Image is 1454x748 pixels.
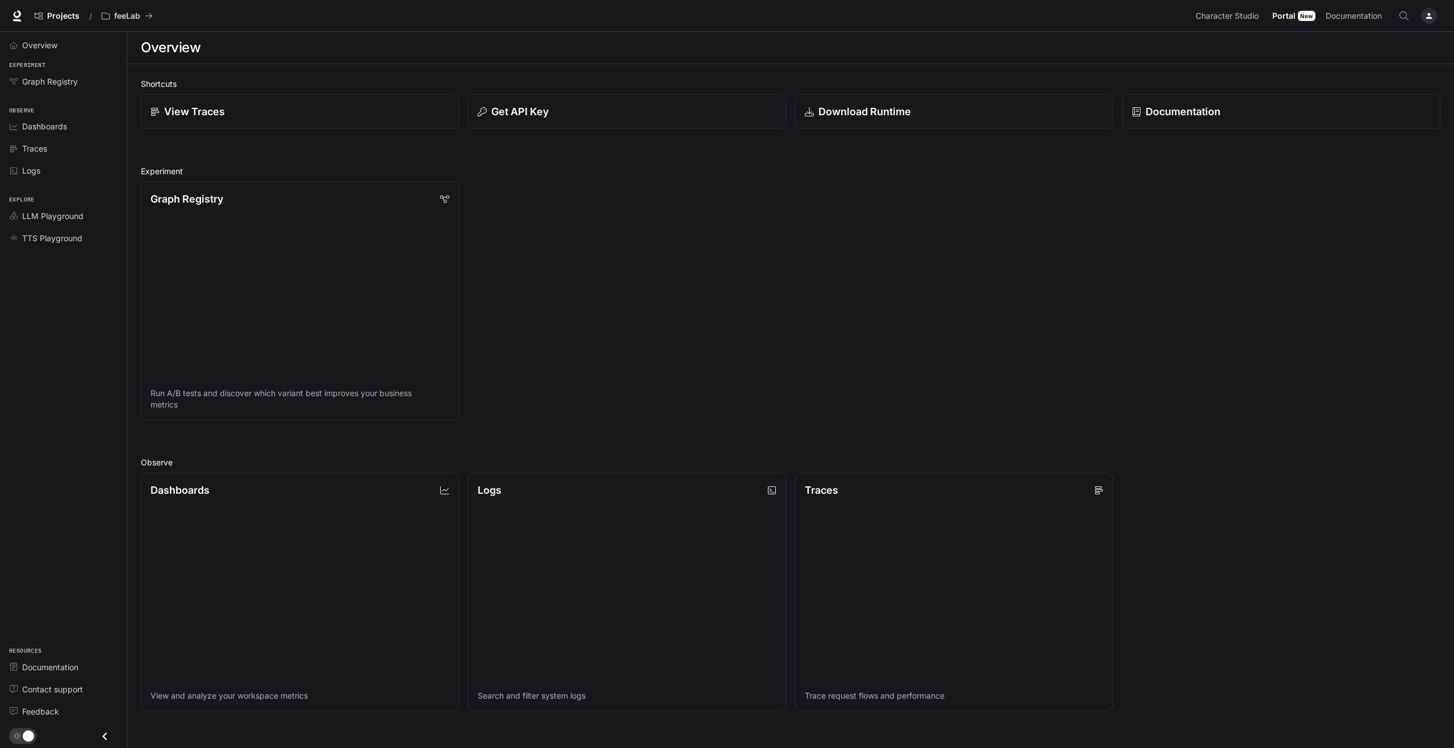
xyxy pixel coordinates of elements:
[5,657,122,677] a: Documentation
[22,661,78,673] span: Documentation
[22,705,59,717] span: Feedback
[23,729,34,742] span: Dark mode toggle
[141,94,459,129] a: View Traces
[92,725,118,748] button: Close drawer
[5,161,122,180] a: Logs
[5,206,122,226] a: LLM Playground
[795,94,1113,129] a: Download Runtime
[1191,5,1267,27] a: Character Studio
[5,116,122,136] a: Dashboards
[151,191,223,207] p: Graph Registry
[5,138,122,158] a: Traces
[22,75,78,87] span: Graph Registry
[805,482,838,498] p: Traces
[818,104,911,119] p: Download Runtime
[47,11,80,21] span: Projects
[1146,104,1221,119] p: Documentation
[795,473,1113,711] a: TracesTrace request flows and performance
[141,165,1440,177] h2: Experiment
[1321,5,1390,27] a: Documentation
[1393,5,1415,27] button: Open Command Menu
[1272,9,1296,23] span: Portal
[22,232,82,244] span: TTS Playground
[491,104,549,119] p: Get API Key
[22,683,83,695] span: Contact support
[805,690,1104,701] p: Trace request flows and performance
[151,388,449,410] p: Run A/B tests and discover which variant best improves your business metrics
[5,701,122,721] a: Feedback
[5,72,122,91] a: Graph Registry
[5,679,122,699] a: Contact support
[164,104,225,119] p: View Traces
[22,120,67,132] span: Dashboards
[151,482,210,498] p: Dashboards
[468,94,786,129] button: Get API Key
[114,11,140,21] p: feeLab
[22,210,83,222] span: LLM Playground
[85,10,97,22] div: /
[141,36,200,59] h1: Overview
[1326,9,1382,23] span: Documentation
[97,5,158,27] button: All workspaces
[1122,94,1440,129] a: Documentation
[5,35,122,55] a: Overview
[22,39,57,51] span: Overview
[1268,5,1320,27] a: PortalNew
[5,228,122,248] a: TTS Playground
[22,142,47,154] span: Traces
[1298,11,1315,21] div: New
[30,5,85,27] a: Go to projects
[478,482,502,498] p: Logs
[478,690,776,701] p: Search and filter system logs
[141,456,1440,468] h2: Observe
[22,165,40,177] span: Logs
[141,473,459,711] a: DashboardsView and analyze your workspace metrics
[151,690,449,701] p: View and analyze your workspace metrics
[141,182,459,420] a: Graph RegistryRun A/B tests and discover which variant best improves your business metrics
[141,78,1440,90] h2: Shortcuts
[1196,9,1259,23] span: Character Studio
[468,473,786,711] a: LogsSearch and filter system logs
